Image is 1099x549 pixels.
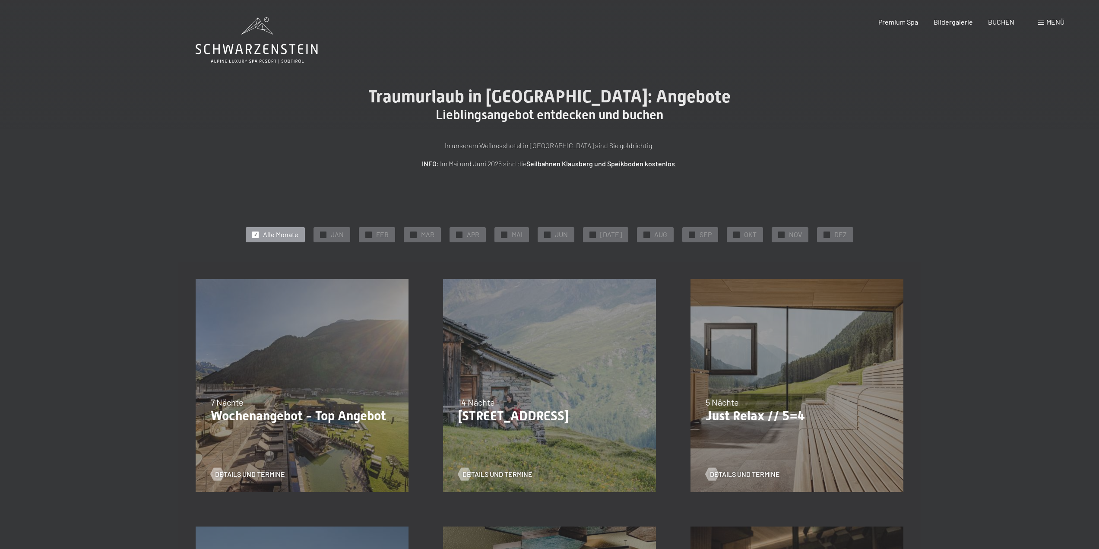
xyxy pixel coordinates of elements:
[367,232,371,238] span: ✓
[322,232,325,238] span: ✓
[215,470,285,479] span: Details und Termine
[211,408,393,424] p: Wochenangebot - Top Angebot
[526,159,675,168] strong: Seilbahnen Klausberg und Speikboden kostenlos
[934,18,973,26] a: Bildergalerie
[421,230,434,239] span: MAR
[988,18,1014,26] a: BUCHEN
[878,18,918,26] a: Premium Spa
[263,230,298,239] span: Alle Monate
[211,470,285,479] a: Details und Termine
[706,408,888,424] p: Just Relax // 5=4
[546,232,549,238] span: ✓
[211,397,244,407] span: 7 Nächte
[834,230,847,239] span: DEZ
[744,230,757,239] span: OKT
[512,230,523,239] span: MAI
[422,159,437,168] strong: INFO
[825,232,829,238] span: ✓
[412,232,415,238] span: ✓
[591,232,595,238] span: ✓
[710,470,780,479] span: Details und Termine
[467,230,479,239] span: APR
[645,232,649,238] span: ✓
[700,230,712,239] span: SEP
[735,232,738,238] span: ✓
[555,230,568,239] span: JUN
[458,470,532,479] a: Details und Termine
[654,230,667,239] span: AUG
[706,397,739,407] span: 5 Nächte
[458,397,495,407] span: 14 Nächte
[780,232,783,238] span: ✓
[789,230,802,239] span: NOV
[706,470,780,479] a: Details und Termine
[690,232,694,238] span: ✓
[600,230,622,239] span: [DATE]
[334,158,766,169] p: : Im Mai und Juni 2025 sind die .
[503,232,506,238] span: ✓
[376,230,389,239] span: FEB
[458,408,641,424] p: [STREET_ADDRESS]
[462,470,532,479] span: Details und Termine
[1046,18,1064,26] span: Menü
[458,232,461,238] span: ✓
[334,140,766,151] p: In unserem Wellnesshotel in [GEOGRAPHIC_DATA] sind Sie goldrichtig.
[368,86,731,107] span: Traumurlaub in [GEOGRAPHIC_DATA]: Angebote
[331,230,344,239] span: JAN
[254,232,257,238] span: ✓
[436,107,663,122] span: Lieblingsangebot entdecken und buchen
